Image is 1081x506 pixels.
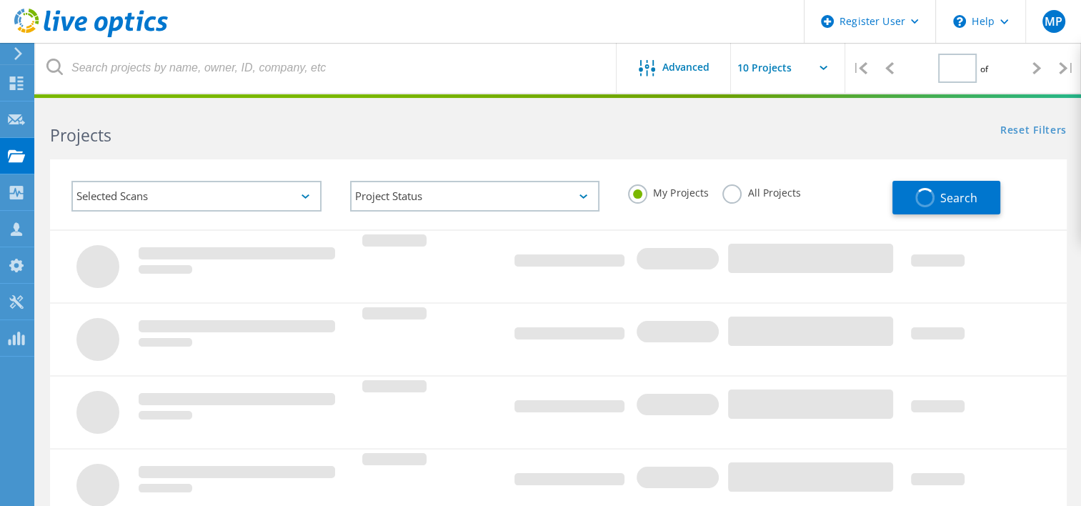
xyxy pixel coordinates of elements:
[71,181,322,212] div: Selected Scans
[892,181,1000,214] button: Search
[1052,43,1081,94] div: |
[722,184,800,198] label: All Projects
[980,63,988,75] span: of
[845,43,875,94] div: |
[350,181,600,212] div: Project Status
[628,184,708,198] label: My Projects
[1045,16,1062,27] span: MP
[953,15,966,28] svg: \n
[36,43,617,93] input: Search projects by name, owner, ID, company, etc
[662,62,709,72] span: Advanced
[50,124,111,147] b: Projects
[940,190,977,206] span: Search
[14,30,168,40] a: Live Optics Dashboard
[1000,125,1067,137] a: Reset Filters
